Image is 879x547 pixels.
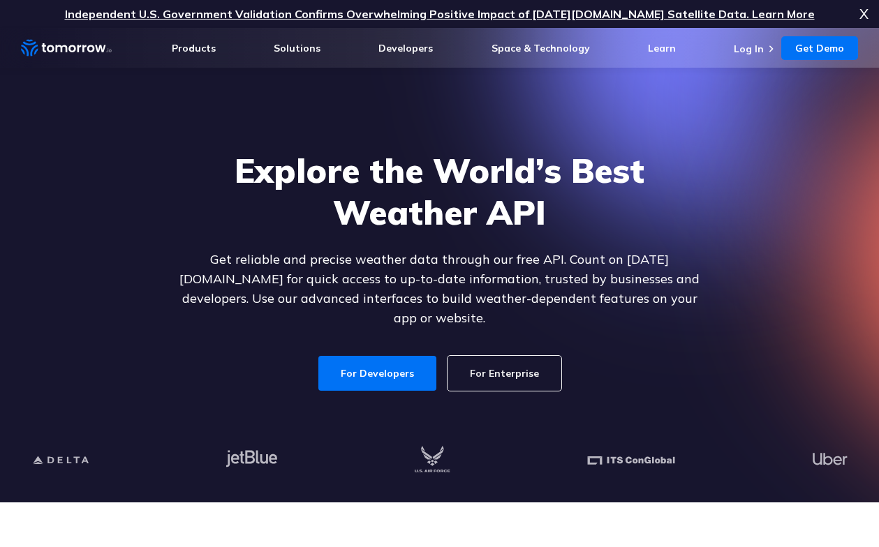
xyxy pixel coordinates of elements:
a: Get Demo [781,36,858,60]
a: Developers [378,42,433,54]
a: Solutions [274,42,320,54]
p: Get reliable and precise weather data through our free API. Count on [DATE][DOMAIN_NAME] for quic... [170,250,709,328]
a: Products [172,42,216,54]
a: Home link [21,38,112,59]
a: For Developers [318,356,436,391]
a: Space & Technology [492,42,590,54]
a: Learn [648,42,676,54]
h1: Explore the World’s Best Weather API [170,149,709,233]
a: Log In [734,43,764,55]
a: Independent U.S. Government Validation Confirms Overwhelming Positive Impact of [DATE][DOMAIN_NAM... [65,7,815,21]
a: For Enterprise [448,356,561,391]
